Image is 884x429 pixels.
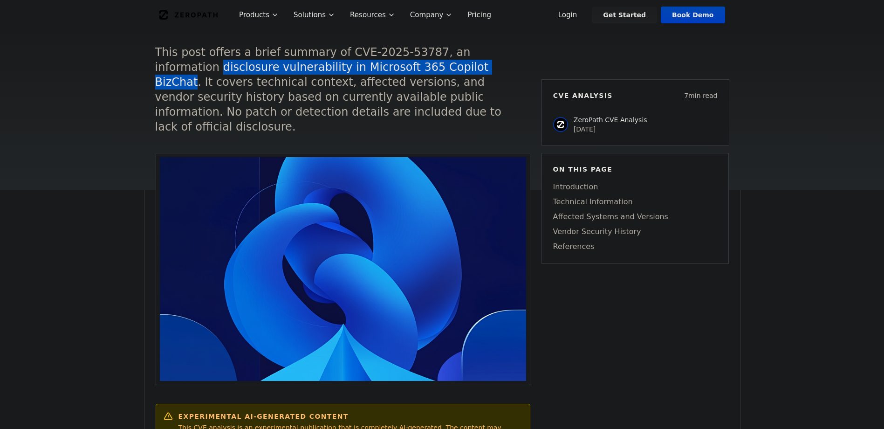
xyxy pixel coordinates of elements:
[553,211,717,222] a: Affected Systems and Versions
[661,7,725,23] a: Book Demo
[553,165,717,174] h6: On this page
[553,91,613,100] h6: CVE Analysis
[574,115,647,125] p: ZeroPath CVE Analysis
[553,196,717,208] a: Technical Information
[574,125,647,134] p: [DATE]
[160,157,526,381] img: Microsoft 365 Copilot BizChat CVE-2025-53787 Information Disclosure Vulnerability: Brief Summary ...
[592,7,657,23] a: Get Started
[547,7,589,23] a: Login
[553,117,568,132] img: ZeroPath CVE Analysis
[553,226,717,237] a: Vendor Security History
[155,45,513,134] h5: This post offers a brief summary of CVE-2025-53787, an information disclosure vulnerability in Mi...
[684,91,717,100] p: 7 min read
[178,412,522,421] h6: Experimental AI-Generated Content
[553,181,717,193] a: Introduction
[553,241,717,252] a: References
